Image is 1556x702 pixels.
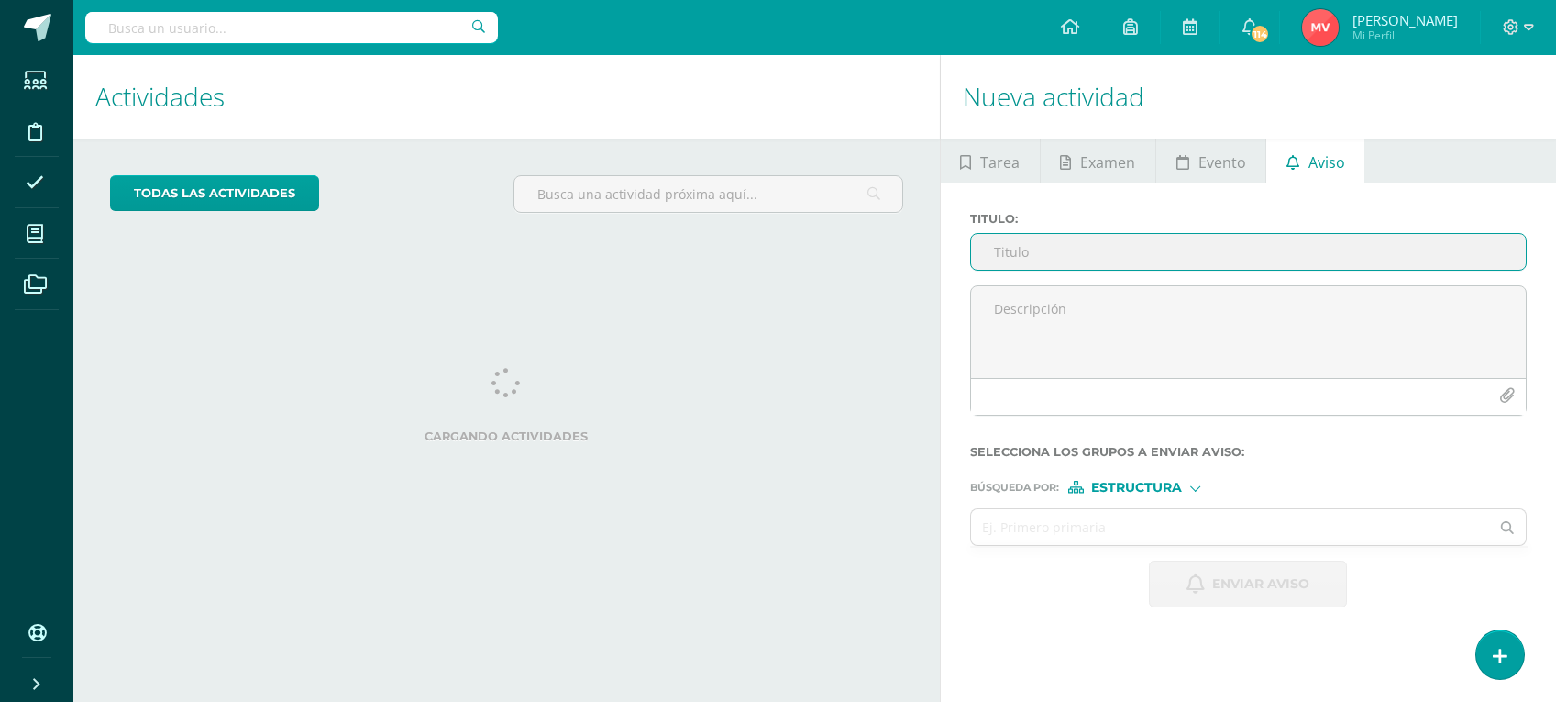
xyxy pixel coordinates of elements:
div: [object Object] [1068,481,1206,494]
label: Selecciona los grupos a enviar aviso : [970,445,1527,459]
label: Cargando actividades [110,429,903,443]
span: Enviar aviso [1212,562,1309,607]
button: Enviar aviso [1149,561,1347,607]
h1: Actividades [95,55,918,139]
a: Aviso [1266,139,1364,183]
span: [PERSON_NAME] [1352,11,1458,29]
span: Tarea [980,140,1020,184]
span: Mi Perfil [1352,28,1458,43]
span: Aviso [1308,140,1345,184]
span: 114 [1250,24,1270,44]
span: Evento [1198,140,1246,184]
a: Tarea [941,139,1040,183]
span: Examen [1080,140,1135,184]
a: Evento [1156,139,1265,183]
a: todas las Actividades [110,175,319,211]
input: Titulo [971,234,1526,270]
input: Busca un usuario... [85,12,498,43]
input: Busca una actividad próxima aquí... [514,176,901,212]
img: d633705d2caf26de73db2f10b60e18e1.png [1302,9,1339,46]
input: Ej. Primero primaria [971,509,1490,545]
label: Titulo : [970,212,1527,226]
a: Examen [1041,139,1155,183]
span: Estructura [1091,483,1182,493]
h1: Nueva actividad [963,55,1534,139]
span: Búsqueda por : [970,483,1059,493]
